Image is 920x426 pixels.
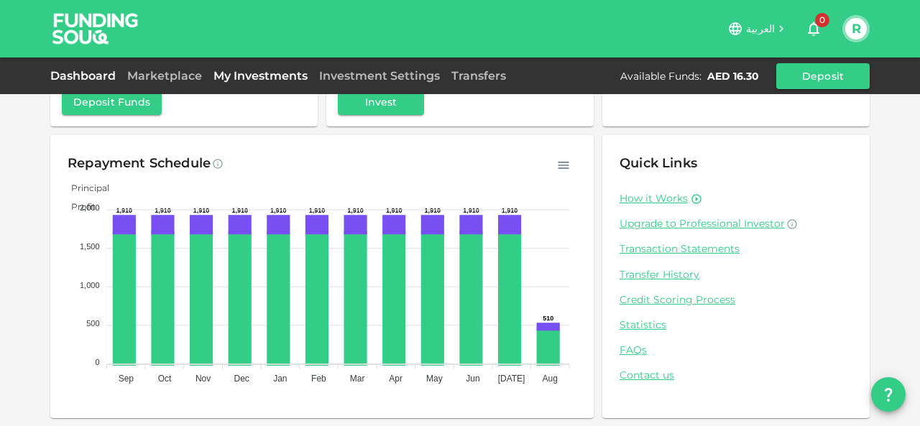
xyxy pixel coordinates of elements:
div: Repayment Schedule [68,152,211,175]
a: Transaction Statements [620,242,852,256]
tspan: Aug [543,374,558,384]
a: Credit Scoring Process [620,293,852,307]
a: Transfers [446,69,512,83]
tspan: 0 [95,358,99,366]
span: Upgrade to Professional Investor [620,217,785,230]
tspan: Jun [466,374,479,384]
button: Invest [338,89,424,115]
a: Marketplace [121,69,208,83]
a: My Investments [208,69,313,83]
button: Deposit [776,63,870,89]
tspan: Feb [311,374,326,384]
tspan: Dec [234,374,249,384]
tspan: 500 [86,319,99,328]
button: R [845,18,867,40]
tspan: Mar [350,374,365,384]
button: 0 [799,14,828,43]
tspan: 1,500 [80,242,100,251]
tspan: May [426,374,443,384]
div: Available Funds : [620,69,701,83]
button: Deposit Funds [62,89,162,115]
a: Upgrade to Professional Investor [620,217,852,231]
button: question [871,377,906,412]
tspan: Apr [389,374,402,384]
a: Investment Settings [313,69,446,83]
tspan: Oct [158,374,172,384]
span: Quick Links [620,155,697,171]
span: Principal [60,182,109,193]
span: Profit [60,201,96,212]
span: العربية [746,22,775,35]
tspan: 1,000 [80,281,100,290]
tspan: [DATE] [498,374,525,384]
a: Statistics [620,318,852,332]
tspan: Sep [119,374,134,384]
a: FAQs [620,343,852,357]
span: 0 [815,13,829,27]
div: AED 16.30 [707,69,759,83]
a: How it Works [620,192,688,205]
tspan: Nov [195,374,211,384]
a: Contact us [620,369,852,382]
a: Transfer History [620,268,852,282]
a: Dashboard [50,69,121,83]
tspan: 2,000 [80,203,100,212]
tspan: Jan [273,374,287,384]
